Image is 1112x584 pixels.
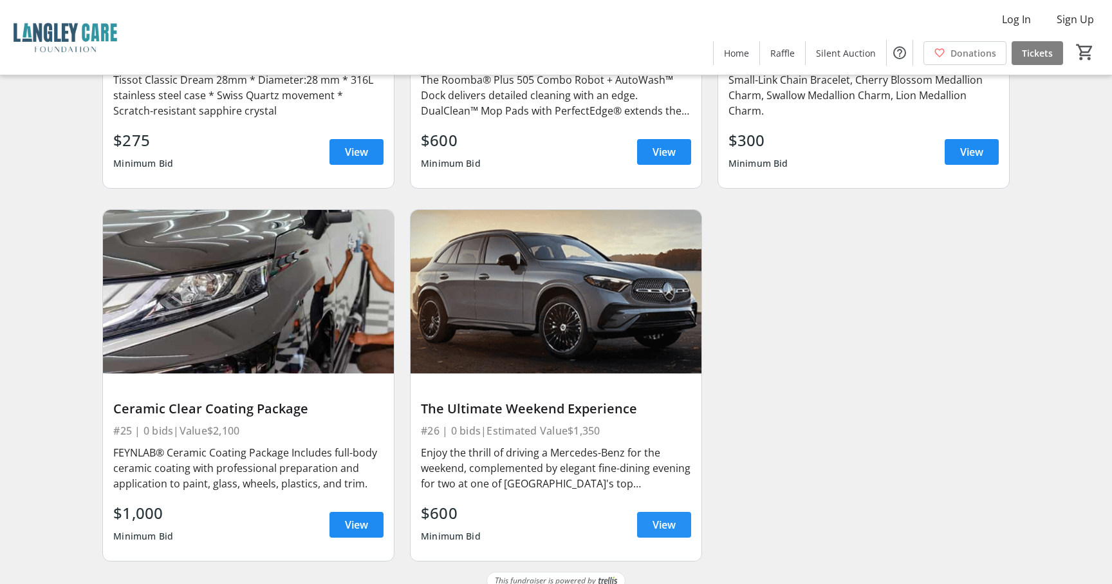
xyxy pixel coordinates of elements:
[728,152,788,175] div: Minimum Bid
[421,152,481,175] div: Minimum Bid
[816,46,876,60] span: Silent Auction
[421,525,481,548] div: Minimum Bid
[1002,12,1031,27] span: Log In
[923,41,1006,65] a: Donations
[345,144,368,160] span: View
[329,512,384,538] a: View
[637,139,691,165] a: View
[411,210,701,373] img: The Ultimate Weekend Experience
[113,445,384,491] div: FEYNLAB® Ceramic Coating Package Includes full-body ceramic coating with professional preparation...
[421,129,481,152] div: $600
[960,144,983,160] span: View
[8,5,122,70] img: Langley Care Foundation 's Logo
[887,40,913,66] button: Help
[637,512,691,538] a: View
[113,152,173,175] div: Minimum Bid
[113,525,173,548] div: Minimum Bid
[770,46,795,60] span: Raffle
[421,401,691,417] div: The Ultimate Weekend Experience
[113,502,173,525] div: $1,000
[113,422,384,440] div: #25 | 0 bids | Value $2,100
[1012,41,1063,65] a: Tickets
[714,41,759,65] a: Home
[1073,41,1097,64] button: Cart
[728,72,999,118] div: Small-Link Chain Bracelet, Cherry Blossom Medallion Charm, Swallow Medallion Charm, Lion Medallio...
[728,129,788,152] div: $300
[945,139,999,165] a: View
[345,517,368,532] span: View
[113,401,384,417] div: Ceramic Clear Coating Package
[103,210,394,373] img: Ceramic Clear Coating Package
[421,422,691,440] div: #26 | 0 bids | Estimated Value $1,350
[760,41,805,65] a: Raffle
[992,9,1041,30] button: Log In
[421,502,481,525] div: $600
[113,72,384,118] div: Tissot Classic Dream 28mm * Diameter:28 mm * 316L stainless steel case * Swiss Quartz movement * ...
[653,144,676,160] span: View
[1057,12,1094,27] span: Sign Up
[421,72,691,118] div: The Roomba® Plus 505 Combo Robot + AutoWash™ Dock delivers detailed cleaning with an edge. DualCl...
[113,129,173,152] div: $275
[724,46,749,60] span: Home
[329,139,384,165] a: View
[806,41,886,65] a: Silent Auction
[653,517,676,532] span: View
[1022,46,1053,60] span: Tickets
[1046,9,1104,30] button: Sign Up
[950,46,996,60] span: Donations
[421,445,691,491] div: Enjoy the thrill of driving a Mercedes-Benz for the weekend, complemented by elegant fine-dining ...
